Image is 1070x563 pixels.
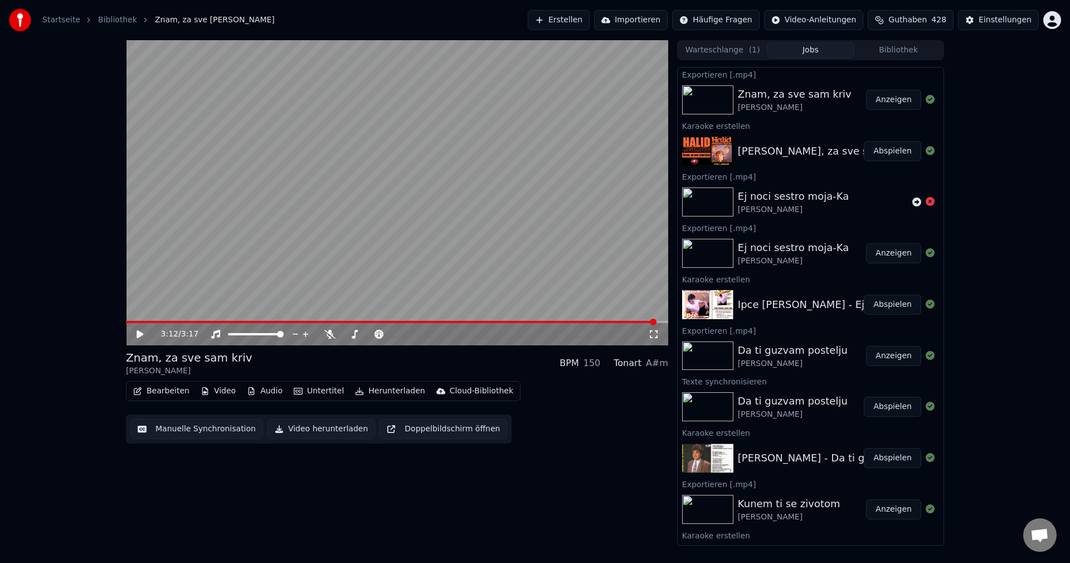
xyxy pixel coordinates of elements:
[242,383,287,399] button: Audio
[864,295,921,315] button: Abspielen
[267,419,375,439] button: Video herunterladen
[380,419,507,439] button: Doppelbildschirm öffnen
[738,240,849,256] div: Ej noci sestro moja-Ka
[196,383,240,399] button: Video
[678,324,943,337] div: Exportieren [.mp4]
[155,15,275,26] span: Znam, za sve [PERSON_NAME]
[738,512,840,523] div: [PERSON_NAME]
[130,419,263,439] button: Manuelle Synchronisation
[98,15,137,26] a: Bibliothek
[866,243,921,263] button: Anzeigen
[738,204,849,215] div: [PERSON_NAME]
[594,10,668,30] button: Importieren
[854,42,942,59] button: Bibliothek
[678,477,943,490] div: Exportieren [.mp4]
[738,256,849,267] div: [PERSON_NAME]
[738,189,849,204] div: Ej noci sestro moja-Ka
[678,119,943,132] div: Karaoke erstellen
[126,350,252,365] div: Znam, za sve sam kriv
[738,102,852,113] div: [PERSON_NAME]
[129,383,194,399] button: Bearbeiten
[864,448,921,468] button: Abspielen
[678,528,943,542] div: Karaoke erstellen
[678,170,943,183] div: Exportieren [.mp4]
[678,68,943,81] div: Exportieren [.mp4]
[126,365,252,377] div: [PERSON_NAME]
[450,386,513,397] div: Cloud-Bibliothek
[42,15,275,26] nav: breadcrumb
[678,221,943,234] div: Exportieren [.mp4]
[864,397,921,417] button: Abspielen
[979,15,1032,26] div: Einstellungen
[749,45,760,56] span: ( 1 )
[1023,518,1057,552] div: Chat öffnen
[738,496,840,512] div: Kunem ti se zivotom
[646,357,668,370] div: A#m
[181,329,198,340] span: 3:17
[931,15,946,26] span: 428
[738,409,848,420] div: [PERSON_NAME]
[738,143,956,159] div: [PERSON_NAME], za sve sam kriv - Karaoke
[42,15,80,26] a: Startseite
[738,86,852,102] div: Znam, za sve sam kriv
[767,42,855,59] button: Jobs
[738,343,848,358] div: Da ti guzvam postelju
[672,10,760,30] button: Häufige Fragen
[868,10,954,30] button: Guthaben428
[864,141,921,161] button: Abspielen
[678,374,943,388] div: Texte synchronisieren
[161,329,178,340] span: 3:12
[678,426,943,439] div: Karaoke erstellen
[738,450,985,466] div: [PERSON_NAME] - Da ti guzvam postelju-Karaoke
[958,10,1039,30] button: Einstellungen
[738,393,848,409] div: Da ti guzvam postelju
[583,357,601,370] div: 150
[9,9,31,31] img: youka
[866,90,921,110] button: Anzeigen
[161,329,188,340] div: /
[679,42,767,59] button: Warteschlange
[764,10,864,30] button: Video-Anleitungen
[351,383,429,399] button: Herunterladen
[866,346,921,366] button: Anzeigen
[866,499,921,519] button: Anzeigen
[738,297,966,312] div: Ipce [PERSON_NAME] - Ej noci sestro moja-Ka
[560,357,578,370] div: BPM
[738,358,848,369] div: [PERSON_NAME]
[888,15,927,26] span: Guthaben
[528,10,590,30] button: Erstellen
[678,272,943,286] div: Karaoke erstellen
[614,357,641,370] div: Tonart
[289,383,348,399] button: Untertitel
